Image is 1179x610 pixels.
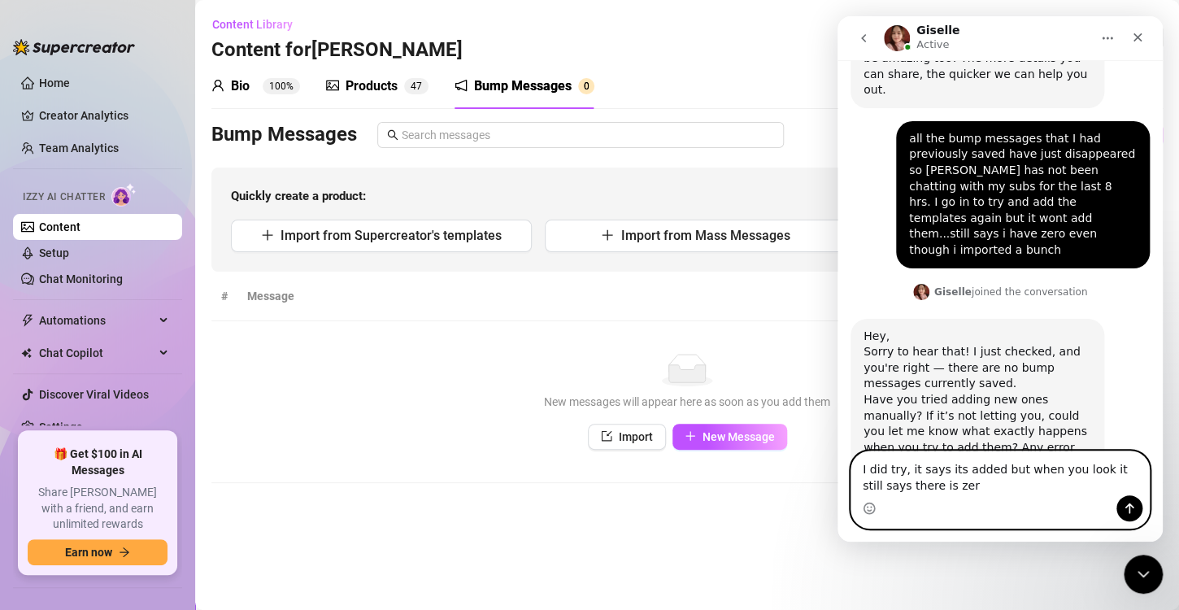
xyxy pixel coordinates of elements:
span: Chat Copilot [39,340,154,366]
div: Bio [231,76,250,96]
a: Team Analytics [39,142,119,155]
span: Izzy AI Chatter [23,190,105,205]
sup: 0 [578,78,594,94]
span: Automations [39,307,154,333]
span: import [601,430,612,442]
a: Discover Viral Videos [39,388,149,401]
span: Import from Mass Messages [620,228,790,243]
sup: 47 [404,78,429,94]
span: search [387,129,398,141]
a: Creator Analytics [39,102,169,129]
a: Content [39,220,80,233]
a: Home [39,76,70,89]
span: notification [455,79,468,92]
img: AI Chatter [111,183,137,207]
button: New Message [672,424,787,450]
h3: Bump Messages [211,122,357,148]
span: picture [326,79,339,92]
span: Earn now [65,546,112,559]
strong: Quickly create a product: [231,189,366,203]
span: Import from Supercreator's templates [281,228,502,243]
th: # [211,272,237,321]
div: Bump Messages [474,76,572,96]
div: Products [346,76,398,96]
th: Message [237,272,903,321]
span: Share [PERSON_NAME] with a friend, and earn unlimited rewards [28,485,167,533]
span: plus [685,430,696,442]
a: Settings [39,420,82,434]
a: Chat Monitoring [39,272,123,285]
button: Earn nowarrow-right [28,539,167,565]
span: plus [601,229,614,242]
div: New messages will appear here as soon as you add them [228,393,1146,411]
button: Content Library [211,11,306,37]
span: thunderbolt [21,314,34,327]
span: 7 [416,81,422,92]
span: plus [261,229,274,242]
span: 🎁 Get $100 in AI Messages [28,447,167,478]
button: Import from Mass Messages [545,220,846,252]
img: Chat Copilot [21,347,32,359]
button: Import from Supercreator's templates [231,220,532,252]
a: Setup [39,246,69,259]
span: 4 [411,81,416,92]
input: Search messages [402,126,774,144]
span: arrow-right [119,547,130,558]
span: user [211,79,224,92]
span: New Message [703,430,775,443]
button: Import [588,424,666,450]
span: Import [619,430,653,443]
iframe: Intercom live chat [1124,555,1163,594]
sup: 100% [263,78,300,94]
h3: Content for [PERSON_NAME] [211,37,463,63]
iframe: Intercom live chat [837,16,1163,542]
img: logo-BBDzfeDw.svg [13,39,135,55]
span: Content Library [212,18,293,31]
